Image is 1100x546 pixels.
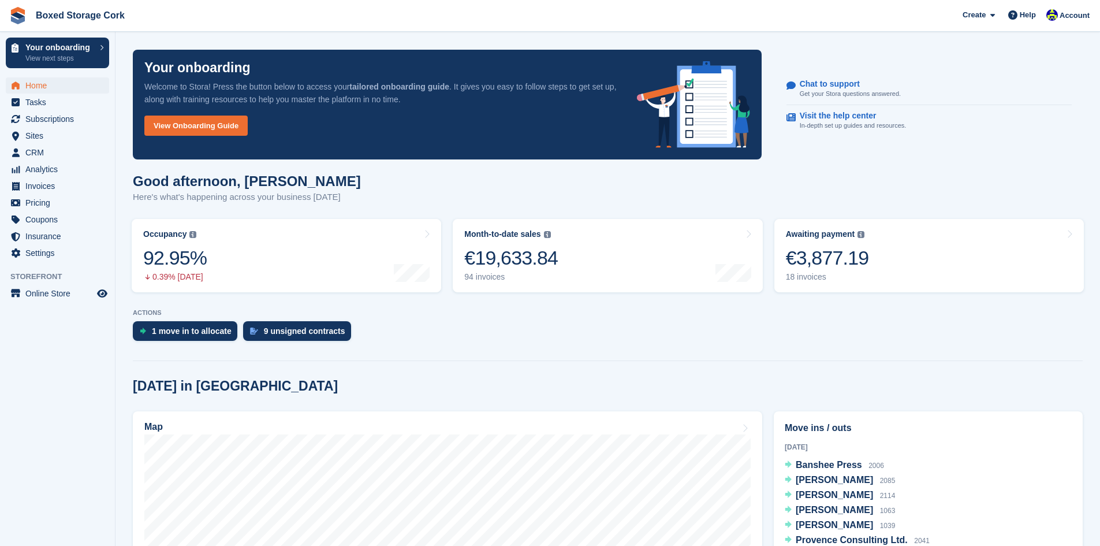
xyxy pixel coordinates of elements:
[25,144,95,161] span: CRM
[785,488,895,503] a: [PERSON_NAME] 2114
[132,219,441,292] a: Occupancy 92.95% 0.39% [DATE]
[6,128,109,144] a: menu
[785,442,1072,452] div: [DATE]
[786,105,1072,136] a: Visit the help center In-depth set up guides and resources.
[464,246,558,270] div: €19,633.84
[25,211,95,228] span: Coupons
[133,321,243,347] a: 1 move in to allocate
[6,111,109,127] a: menu
[6,245,109,261] a: menu
[880,492,896,500] span: 2114
[25,195,95,211] span: Pricing
[31,6,129,25] a: Boxed Storage Cork
[243,321,357,347] a: 9 unsigned contracts
[6,178,109,194] a: menu
[264,326,345,336] div: 9 unsigned contracts
[133,309,1083,317] p: ACTIONS
[6,144,109,161] a: menu
[25,128,95,144] span: Sites
[140,328,146,335] img: move_ins_to_allocate_icon-fdf77a2bb77ea45bf5b3d319d69a93e2d87916cf1d5bf7949dd705db3b84f3ca.svg
[133,378,338,394] h2: [DATE] in [GEOGRAPHIC_DATA]
[95,287,109,300] a: Preview store
[800,89,901,99] p: Get your Stora questions answered.
[785,518,895,533] a: [PERSON_NAME] 1039
[868,462,884,470] span: 2006
[25,43,94,51] p: Your onboarding
[133,191,361,204] p: Here's what's happening across your business [DATE]
[880,522,896,530] span: 1039
[453,219,762,292] a: Month-to-date sales €19,633.84 94 invoices
[857,231,864,238] img: icon-info-grey-7440780725fd019a000dd9b08b2336e03edf1995a4989e88bcd33f0948082b44.svg
[880,477,896,485] span: 2085
[25,77,95,94] span: Home
[796,490,873,500] span: [PERSON_NAME]
[143,272,207,282] div: 0.39% [DATE]
[10,271,115,283] span: Storefront
[785,421,1072,435] h2: Move ins / outs
[1060,10,1090,21] span: Account
[25,111,95,127] span: Subscriptions
[963,9,986,21] span: Create
[189,231,196,238] img: icon-info-grey-7440780725fd019a000dd9b08b2336e03edf1995a4989e88bcd33f0948082b44.svg
[6,77,109,94] a: menu
[143,229,187,239] div: Occupancy
[785,458,884,473] a: Banshee Press 2006
[25,285,95,302] span: Online Store
[800,79,892,89] p: Chat to support
[800,111,897,121] p: Visit the help center
[785,503,895,518] a: [PERSON_NAME] 1063
[796,535,908,545] span: Provence Consulting Ltd.
[143,246,207,270] div: 92.95%
[133,173,361,189] h1: Good afternoon, [PERSON_NAME]
[25,53,94,64] p: View next steps
[144,61,251,75] p: Your onboarding
[785,473,895,488] a: [PERSON_NAME] 2085
[544,231,551,238] img: icon-info-grey-7440780725fd019a000dd9b08b2336e03edf1995a4989e88bcd33f0948082b44.svg
[349,82,449,91] strong: tailored onboarding guide
[880,507,896,515] span: 1063
[25,161,95,177] span: Analytics
[25,228,95,244] span: Insurance
[786,229,855,239] div: Awaiting payment
[6,285,109,302] a: menu
[464,229,540,239] div: Month-to-date sales
[6,228,109,244] a: menu
[786,73,1072,105] a: Chat to support Get your Stora questions answered.
[144,116,248,136] a: View Onboarding Guide
[6,38,109,68] a: Your onboarding View next steps
[786,246,869,270] div: €3,877.19
[25,94,95,110] span: Tasks
[6,195,109,211] a: menu
[800,121,907,131] p: In-depth set up guides and resources.
[25,245,95,261] span: Settings
[25,178,95,194] span: Invoices
[796,520,873,530] span: [PERSON_NAME]
[796,460,862,470] span: Banshee Press
[152,326,232,336] div: 1 move in to allocate
[786,272,869,282] div: 18 invoices
[9,7,27,24] img: stora-icon-8386f47178a22dfd0bd8f6a31ec36ba5ce8667c1dd55bd0f319d3a0aa187defe.svg
[6,94,109,110] a: menu
[796,475,873,485] span: [PERSON_NAME]
[914,537,930,545] span: 2041
[144,80,618,106] p: Welcome to Stora! Press the button below to access your . It gives you easy to follow steps to ge...
[6,161,109,177] a: menu
[796,505,873,515] span: [PERSON_NAME]
[1020,9,1036,21] span: Help
[637,61,750,148] img: onboarding-info-6c161a55d2c0e0a8cae90662b2fe09162a5109e8cc188191df67fb4f79e88e88.svg
[1046,9,1058,21] img: Vincent
[464,272,558,282] div: 94 invoices
[250,328,258,335] img: contract_signature_icon-13c848040528278c33f63329250d36e43548de30e8caae1d1a13099fd9432cc5.svg
[144,422,163,432] h2: Map
[6,211,109,228] a: menu
[774,219,1084,292] a: Awaiting payment €3,877.19 18 invoices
